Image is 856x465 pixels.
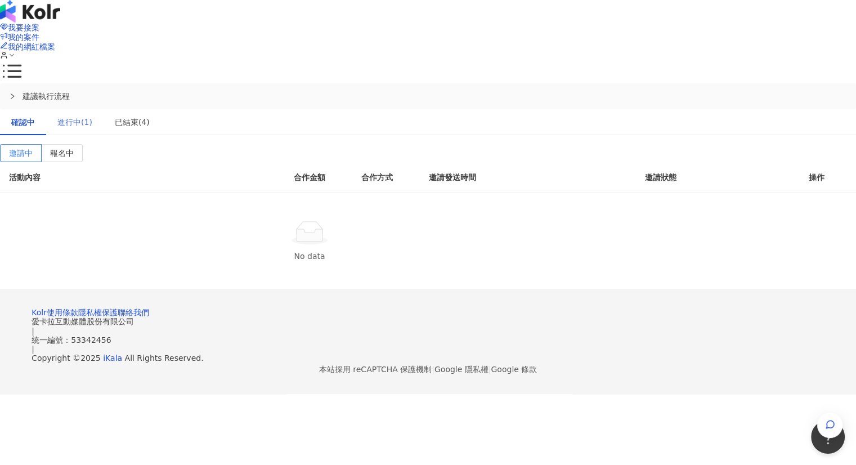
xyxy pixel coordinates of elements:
span: | [32,345,34,354]
div: No data [14,250,606,262]
a: iKala [103,354,122,363]
span: | [432,365,434,374]
a: Google 隱私權 [434,365,488,374]
div: 進行中(1) [57,116,92,128]
a: Kolr [32,308,47,317]
span: right [9,93,16,100]
div: 確認中 [11,116,35,128]
div: Copyright © 2025 All Rights Reserved. [32,354,824,363]
th: 合作方式 [352,162,420,193]
span: | [488,365,491,374]
div: 統一編號：53342456 [32,336,824,345]
th: 操作 [800,162,856,193]
iframe: Help Scout Beacon - Open [811,420,845,454]
span: 我要接案 [8,23,39,32]
th: 邀請發送時間 [420,162,636,193]
span: 報名中 [50,149,74,158]
span: 邀請中 [9,149,33,158]
span: | [32,327,34,336]
a: 隱私權保護 [78,308,118,317]
a: 使用條款 [47,308,78,317]
div: 已結束(4) [115,116,150,128]
th: 邀請狀態 [636,162,800,193]
a: Google 條款 [491,365,537,374]
th: 合作金額 [285,162,352,193]
span: 我的案件 [8,33,39,42]
span: 我的網紅檔案 [8,42,55,51]
div: 愛卡拉互動媒體股份有限公司 [32,317,824,326]
span: 建議執行流程 [23,90,847,102]
span: 本站採用 reCAPTCHA 保護機制 [319,363,537,376]
a: 聯絡我們 [118,308,149,317]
